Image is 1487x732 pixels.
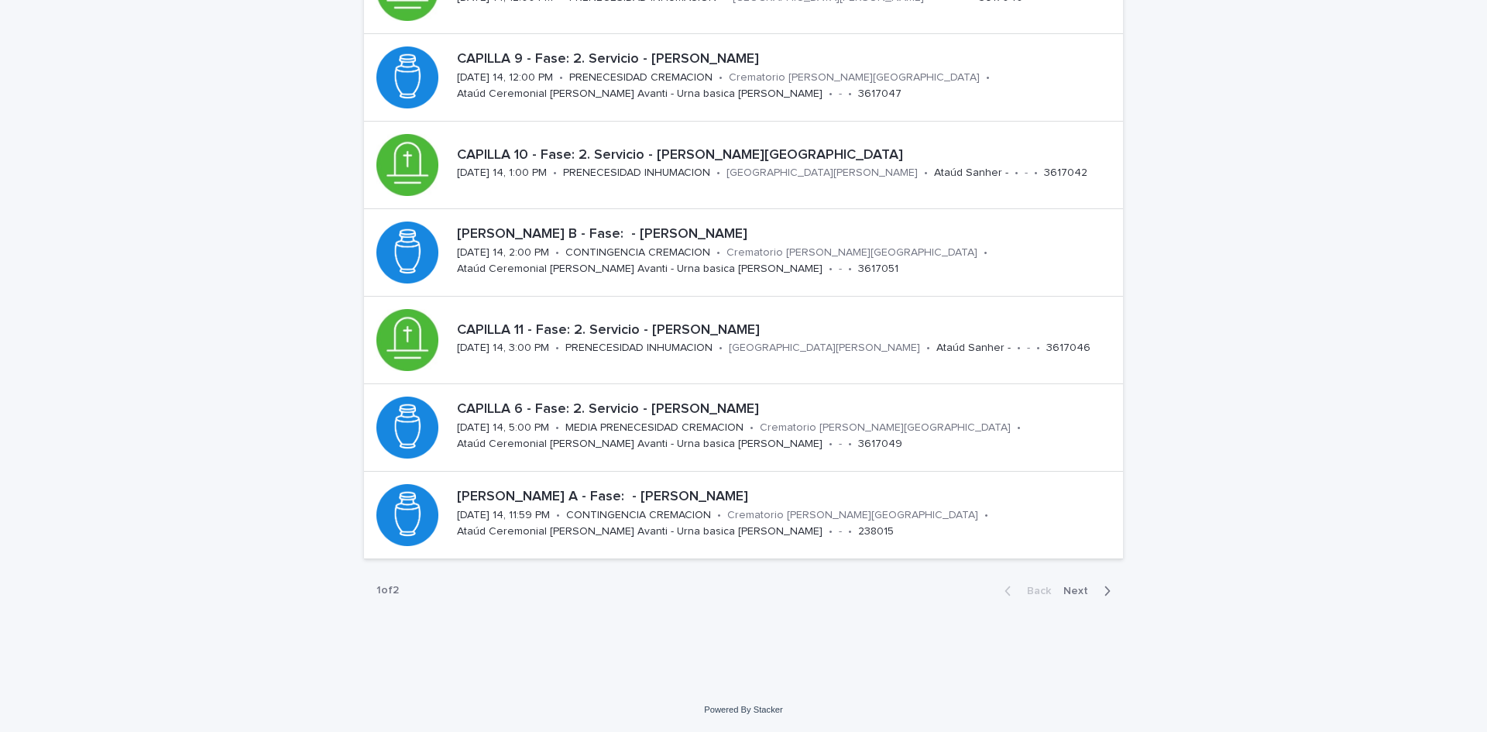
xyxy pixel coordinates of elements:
[364,472,1123,559] a: [PERSON_NAME] A - Fase: - [PERSON_NAME][DATE] 14, 11:59 PM•CONTINGENCIA CREMACION•Crematorio [PER...
[729,71,980,84] p: Crematorio [PERSON_NAME][GEOGRAPHIC_DATA]
[364,297,1123,384] a: CAPILLA 11 - Fase: 2. Servicio - [PERSON_NAME][DATE] 14, 3:00 PM•PRENECESIDAD INHUMACION•[GEOGRAP...
[716,167,720,180] p: •
[457,322,1117,339] p: CAPILLA 11 - Fase: 2. Servicio - [PERSON_NAME]
[760,421,1011,435] p: Crematorio [PERSON_NAME][GEOGRAPHIC_DATA]
[936,342,1011,355] p: Ataúd Sanher -
[1044,167,1087,180] p: 3617042
[727,509,978,522] p: Crematorio [PERSON_NAME][GEOGRAPHIC_DATA]
[457,88,822,101] p: Ataúd Ceremonial [PERSON_NAME] Avanti - Urna basica [PERSON_NAME]
[556,509,560,522] p: •
[1017,342,1021,355] p: •
[848,438,852,451] p: •
[719,342,723,355] p: •
[848,88,852,101] p: •
[566,509,711,522] p: CONTINGENCIA CREMACION
[1036,342,1040,355] p: •
[563,167,710,180] p: PRENECESIDAD INHUMACION
[457,509,550,522] p: [DATE] 14, 11:59 PM
[726,246,977,259] p: Crematorio [PERSON_NAME][GEOGRAPHIC_DATA]
[984,246,987,259] p: •
[848,263,852,276] p: •
[457,401,1117,418] p: CAPILLA 6 - Fase: 2. Servicio - [PERSON_NAME]
[986,71,990,84] p: •
[726,167,918,180] p: [GEOGRAPHIC_DATA][PERSON_NAME]
[992,584,1057,598] button: Back
[457,421,549,435] p: [DATE] 14, 5:00 PM
[1034,167,1038,180] p: •
[559,71,563,84] p: •
[457,147,1117,164] p: CAPILLA 10 - Fase: 2. Servicio - [PERSON_NAME][GEOGRAPHIC_DATA]
[750,421,754,435] p: •
[1015,167,1018,180] p: •
[926,342,930,355] p: •
[704,705,782,714] a: Powered By Stacker
[457,246,549,259] p: [DATE] 14, 2:00 PM
[829,438,833,451] p: •
[839,525,842,538] p: -
[457,489,1117,506] p: [PERSON_NAME] A - Fase: - [PERSON_NAME]
[457,263,822,276] p: Ataúd Ceremonial [PERSON_NAME] Avanti - Urna basica [PERSON_NAME]
[364,34,1123,122] a: CAPILLA 9 - Fase: 2. Servicio - [PERSON_NAME][DATE] 14, 12:00 PM•PRENECESIDAD CREMACION•Crematori...
[457,51,1117,68] p: CAPILLA 9 - Fase: 2. Servicio - [PERSON_NAME]
[457,438,822,451] p: Ataúd Ceremonial [PERSON_NAME] Avanti - Urna basica [PERSON_NAME]
[555,421,559,435] p: •
[924,167,928,180] p: •
[839,88,842,101] p: -
[858,438,902,451] p: 3617049
[829,525,833,538] p: •
[555,342,559,355] p: •
[457,167,547,180] p: [DATE] 14, 1:00 PM
[729,342,920,355] p: [GEOGRAPHIC_DATA][PERSON_NAME]
[457,525,822,538] p: Ataúd Ceremonial [PERSON_NAME] Avanti - Urna basica [PERSON_NAME]
[1017,421,1021,435] p: •
[1025,167,1028,180] p: -
[1018,586,1051,596] span: Back
[716,246,720,259] p: •
[565,342,713,355] p: PRENECESIDAD INHUMACION
[457,226,1117,243] p: [PERSON_NAME] B - Fase: - [PERSON_NAME]
[569,71,713,84] p: PRENECESIDAD CREMACION
[364,384,1123,472] a: CAPILLA 6 - Fase: 2. Servicio - [PERSON_NAME][DATE] 14, 5:00 PM•MEDIA PRENECESIDAD CREMACION•Crem...
[984,509,988,522] p: •
[1027,342,1030,355] p: -
[1057,584,1123,598] button: Next
[829,263,833,276] p: •
[457,71,553,84] p: [DATE] 14, 12:00 PM
[829,88,833,101] p: •
[848,525,852,538] p: •
[934,167,1008,180] p: Ataúd Sanher -
[839,438,842,451] p: -
[858,263,898,276] p: 3617051
[719,71,723,84] p: •
[565,421,743,435] p: MEDIA PRENECESIDAD CREMACION
[1046,342,1090,355] p: 3617046
[1063,586,1097,596] span: Next
[565,246,710,259] p: CONTINGENCIA CREMACION
[839,263,842,276] p: -
[364,122,1123,209] a: CAPILLA 10 - Fase: 2. Servicio - [PERSON_NAME][GEOGRAPHIC_DATA][DATE] 14, 1:00 PM•PRENECESIDAD IN...
[364,572,411,610] p: 1 of 2
[364,209,1123,297] a: [PERSON_NAME] B - Fase: - [PERSON_NAME][DATE] 14, 2:00 PM•CONTINGENCIA CREMACION•Crematorio [PERS...
[858,525,894,538] p: 238015
[457,342,549,355] p: [DATE] 14, 3:00 PM
[555,246,559,259] p: •
[553,167,557,180] p: •
[858,88,901,101] p: 3617047
[717,509,721,522] p: •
